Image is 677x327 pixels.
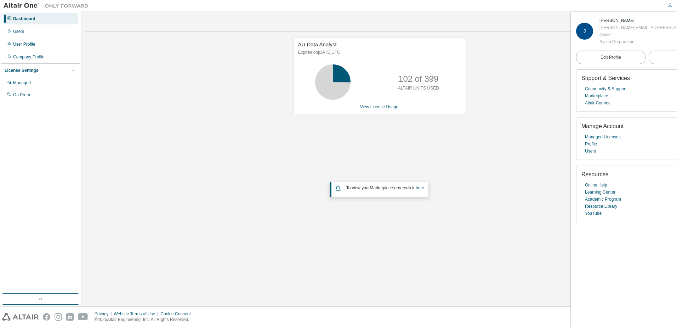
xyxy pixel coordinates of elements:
[398,85,439,91] p: ALTAIR UNITS USED
[346,185,424,190] span: To view your click
[55,313,62,321] img: instagram.svg
[43,313,50,321] img: facebook.svg
[13,80,31,86] div: Managed
[13,41,35,47] div: User Profile
[298,50,459,56] p: Expires on [DATE] UTC
[13,54,45,60] div: Company Profile
[13,29,24,34] div: Users
[581,123,624,129] span: Manage Account
[601,54,621,60] span: Edit Profile
[13,92,30,98] div: On Prem
[585,133,621,140] a: Managed Licenses
[5,68,38,73] div: License Settings
[13,16,35,22] div: Dashboard
[585,148,596,155] a: Users
[95,317,195,323] p: © 2025 Altair Engineering, Inc. All Rights Reserved.
[585,189,615,196] a: Learning Center
[2,313,39,321] img: altair_logo.svg
[585,92,608,99] a: Marketplace
[298,41,337,47] span: AU Data Analyst
[585,182,607,189] a: Online Help
[585,210,602,217] a: YouTube
[95,311,114,317] div: Privacy
[78,313,88,321] img: youtube.svg
[585,196,621,203] a: Academic Program
[360,104,399,109] a: View License Usage
[160,311,195,317] div: Cookie Consent
[585,85,626,92] a: Community & Support
[584,29,586,34] span: J
[4,2,92,9] img: Altair One
[585,140,597,148] a: Profile
[114,311,160,317] div: Website Terms of Use
[370,185,406,190] em: Marketplace orders
[581,75,630,81] span: Support & Services
[66,313,74,321] img: linkedin.svg
[398,73,438,85] p: 102 of 399
[585,203,617,210] a: Resource Library
[576,51,645,64] a: Edit Profile
[416,185,424,190] a: here
[581,171,608,177] span: Resources
[585,99,611,107] a: Altair Connect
